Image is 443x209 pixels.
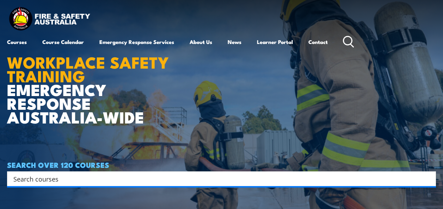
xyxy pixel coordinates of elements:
strong: WORKPLACE SAFETY TRAINING [7,50,169,88]
form: Search form [15,174,422,184]
a: Emergency Response Services [99,33,174,50]
a: Learner Portal [257,33,293,50]
button: Search magnifier button [424,174,433,184]
h1: EMERGENCY RESPONSE AUSTRALIA-WIDE [7,37,179,124]
a: About Us [190,33,212,50]
a: Courses [7,33,27,50]
a: News [228,33,241,50]
input: Search input [13,173,420,184]
a: Course Calendar [42,33,84,50]
a: Contact [308,33,328,50]
h4: SEARCH OVER 120 COURSES [7,161,436,169]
